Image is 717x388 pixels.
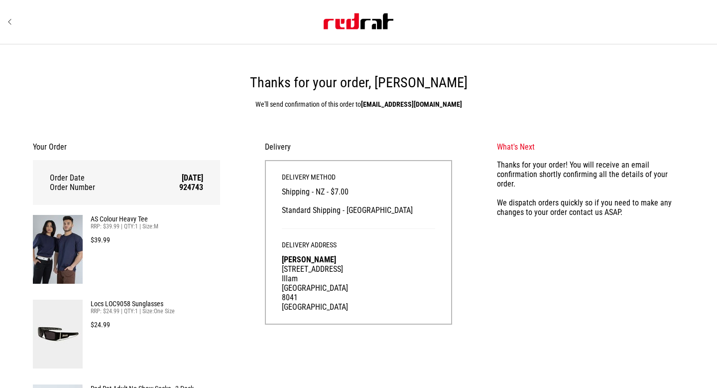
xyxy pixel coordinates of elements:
div: RRP: $39.99 | QTY: 1 | Size: M [91,223,220,230]
div: $24.99 [91,321,220,329]
p: We'll send confirmation of this order to [33,98,684,110]
h2: Delivery [265,142,452,152]
img: Locs LOC9058 Sunglasses [33,300,83,369]
strong: [PERSON_NAME] [282,255,336,264]
div: Shipping - NZ - $7.00 [282,173,435,228]
h3: Delivery Method [282,173,435,187]
h2: Your Order [33,142,220,152]
a: Locs LOC9058 Sunglasses [91,300,220,308]
div: [STREET_ADDRESS] Illam [GEOGRAPHIC_DATA] 8041 [GEOGRAPHIC_DATA] [282,264,435,312]
th: Order Number [50,183,150,192]
h2: What's Next [497,142,684,152]
div: Thanks for your order! You will receive an email confirmation shortly confirming all the details ... [497,160,684,217]
strong: [EMAIL_ADDRESS][DOMAIN_NAME] [361,100,462,108]
td: 924743 [150,183,203,192]
h1: Thanks for your order, [PERSON_NAME] [33,74,684,91]
img: AS Colour Heavy Tee [33,215,83,284]
img: Red Rat [324,13,393,29]
p: Standard Shipping - [GEOGRAPHIC_DATA] [282,204,435,216]
div: $39.99 [91,236,220,244]
td: [DATE] [150,173,203,183]
th: Order Date [50,173,150,183]
h3: Delivery Address [282,241,435,255]
div: RRP: $24.99 | QTY: 1 | Size: One Size [91,308,220,315]
a: AS Colour Heavy Tee [91,215,220,223]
